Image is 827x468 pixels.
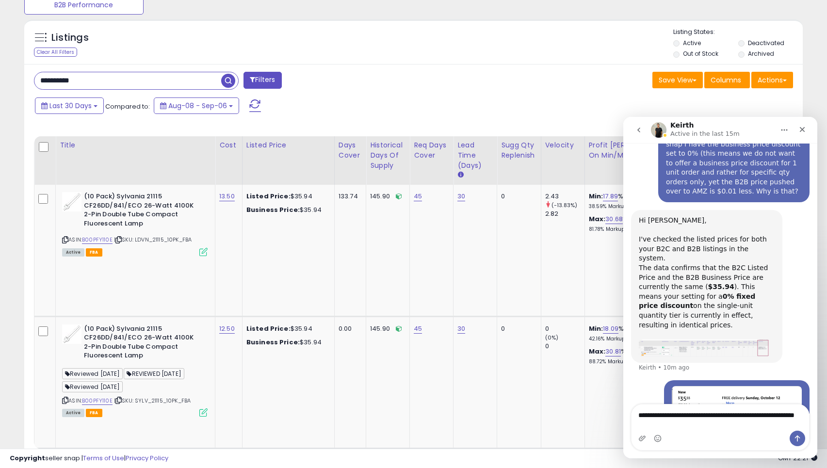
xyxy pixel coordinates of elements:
[623,117,817,458] iframe: Intercom live chat
[246,140,330,150] div: Listed Price
[545,192,584,201] div: 2.43
[8,93,159,246] div: Hi [PERSON_NAME],​I've checked the listed prices for both your B2C and B2B listings in the system...
[704,72,750,88] button: Columns
[339,140,362,161] div: Days Cover
[603,192,618,201] a: 17.89
[683,49,718,58] label: Out of Stock
[86,409,102,417] span: FBA
[501,324,534,333] div: 0
[457,192,465,201] a: 30
[82,397,113,405] a: B00PFY110E
[8,93,186,263] div: Keirth says…
[414,140,449,161] div: Req Days Cover
[603,324,618,334] a: 18.09
[62,381,123,392] span: Reviewed [DATE]
[545,324,584,333] div: 0
[243,72,281,89] button: Filters
[62,324,208,416] div: ASIN:
[501,192,534,201] div: 0
[246,324,291,333] b: Listed Price:
[751,72,793,88] button: Actions
[711,75,741,85] span: Columns
[589,324,603,333] b: Min:
[589,336,669,342] p: 42.16% Markup (ROI)
[370,192,402,201] div: 145.90
[457,140,493,171] div: Lead Time (Days)
[545,210,584,218] div: 2.82
[246,338,327,347] div: $35.94
[414,192,422,201] a: 45
[16,146,151,223] div: The data confirms that the B2C Listed Price and the B2B Business Price are currently the same ( )...
[339,192,358,201] div: 133.74
[748,39,784,47] label: Deactivated
[370,324,402,333] div: 145.90
[62,324,81,344] img: 31jT6SFY5lL._SL40_.jpg
[114,236,192,243] span: | SKU: LDVN_21115_10PK_FBA
[589,140,673,161] div: Profit [PERSON_NAME] on Min/Max
[589,347,669,365] div: %
[497,136,541,185] th: Please note that this number is a calculation based on your required days of coverage and your ve...
[414,324,422,334] a: 45
[589,347,606,356] b: Max:
[10,453,45,463] strong: Copyright
[16,118,151,146] div: I've checked the listed prices for both your B2C and B2B listings in the system.
[86,248,102,257] span: FBA
[84,324,202,363] b: (10 Pack) Sylvania 21115 CF26DD/841/ECO 26-Watt 4100K 2-Pin Double Tube Compact Fluorescent Lamp
[62,409,84,417] span: All listings currently available for purchase on Amazon
[545,334,559,341] small: (0%)
[35,97,104,114] button: Last 30 Days
[124,368,184,379] span: REVIEWED [DATE]
[370,140,405,171] div: Historical Days Of Supply
[219,140,238,150] div: Cost
[748,49,774,58] label: Archived
[62,368,123,379] span: Reviewed [DATE]
[219,192,235,201] a: 13.50
[83,453,124,463] a: Terms of Use
[589,192,669,210] div: %
[584,136,677,185] th: The percentage added to the cost of goods (COGS) that forms the calculator for Min & Max prices.
[246,205,300,214] b: Business Price:
[34,48,77,57] div: Clear All Filters
[589,358,669,365] p: 88.72% Markup (ROI)
[589,192,603,201] b: Min:
[589,214,606,224] b: Max:
[114,397,191,404] span: | SKU: SYLV_21115_10PK_FBA
[62,248,84,257] span: All listings currently available for purchase on Amazon
[154,97,239,114] button: Aug-08 - Sep-06
[589,203,669,210] p: 38.59% Markup (ROI)
[62,192,81,211] img: 31jT6SFY5lL._SL40_.jpg
[84,192,202,230] b: (10 Pack) Sylvania 21115 CF26DD/841/ECO 26-Watt 4100K 2-Pin Double Tube Compact Fluorescent Lamp
[62,192,208,255] div: ASIN:
[605,347,621,356] a: 30.81
[246,206,327,214] div: $35.94
[85,166,111,174] b: $35.94
[105,102,150,111] span: Compared to:
[166,314,182,329] button: Send a message…
[31,318,38,325] button: Emoji picker
[457,324,465,334] a: 30
[8,263,186,349] div: Caleb says…
[8,288,186,314] textarea: Message…
[60,140,211,150] div: Title
[673,28,803,37] p: Listing States:
[545,342,584,351] div: 0
[545,140,581,150] div: Velocity
[82,236,113,244] a: B00PFY110E
[15,318,23,325] button: Upload attachment
[219,324,235,334] a: 12.50
[652,72,703,88] button: Save View
[457,171,463,179] small: Lead Time (Days).
[589,324,669,342] div: %
[49,101,92,111] span: Last 30 Days
[589,215,669,233] div: %
[43,3,178,80] div: Thanks. When I tick the % off, all the values reset. What's strange is in seller snap I have the ...
[551,201,577,209] small: (-13.83%)
[339,324,358,333] div: 0.00
[16,248,66,254] div: Keirth • 10m ago
[16,99,151,118] div: Hi [PERSON_NAME], ​
[10,454,168,463] div: seller snap | |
